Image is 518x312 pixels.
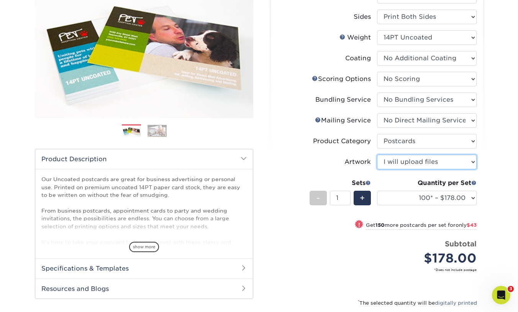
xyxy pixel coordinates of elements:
a: digitally printed [435,300,477,306]
span: - [316,192,320,204]
strong: Subtotal [445,239,477,248]
small: Get more postcards per set for [366,222,477,230]
small: *Does not include postage [283,267,477,272]
iframe: Intercom live chat [492,286,510,304]
div: Scoring Options [312,74,371,84]
iframe: Google Customer Reviews [2,289,65,309]
div: Quantity per Set [377,178,477,188]
h2: Resources and Blogs [35,279,253,299]
div: Sets [310,178,371,188]
span: 3 [508,286,514,292]
div: Product Category [313,137,371,146]
span: + [360,192,365,204]
div: Sides [354,12,371,21]
div: Coating [345,54,371,63]
div: Weight [339,33,371,42]
strong: 150 [375,222,385,228]
span: only [456,222,477,228]
div: Artwork [344,157,371,167]
small: The selected quantity will be [358,300,477,306]
div: Bundling Service [315,95,371,104]
div: $178.00 [383,249,477,267]
h2: Specifications & Templates [35,258,253,278]
span: show more [129,242,159,252]
img: Postcards 01 [122,125,141,138]
p: Our Uncoated postcards are great for business advertising or personal use. Printed on premium unc... [41,175,247,254]
div: Mailing Service [315,116,371,125]
h2: Product Description [35,149,253,169]
span: $43 [467,222,477,228]
img: Postcards 02 [148,125,167,137]
span: ! [358,221,360,229]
